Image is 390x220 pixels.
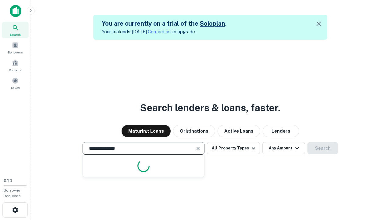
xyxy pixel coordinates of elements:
a: Search [2,22,29,38]
span: Contacts [9,68,21,72]
button: Any Amount [262,142,305,154]
button: All Property Types [207,142,260,154]
button: Maturing Loans [122,125,171,137]
a: Soloplan [200,20,225,27]
p: Your trial ends [DATE]. to upgrade. [102,28,227,35]
span: Saved [11,85,20,90]
button: Active Loans [218,125,260,137]
iframe: Chat Widget [360,171,390,200]
button: Originations [173,125,215,137]
span: Borrower Requests [4,188,21,198]
button: Lenders [263,125,299,137]
a: Borrowers [2,39,29,56]
span: 0 / 10 [4,178,12,183]
a: Contacts [2,57,29,74]
img: capitalize-icon.png [10,5,21,17]
span: Borrowers [8,50,23,55]
a: Saved [2,75,29,91]
h5: You are currently on a trial of the . [102,19,227,28]
span: Search [10,32,21,37]
a: Contact us [148,29,171,34]
h3: Search lenders & loans, faster. [140,101,280,115]
button: Clear [194,144,202,153]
